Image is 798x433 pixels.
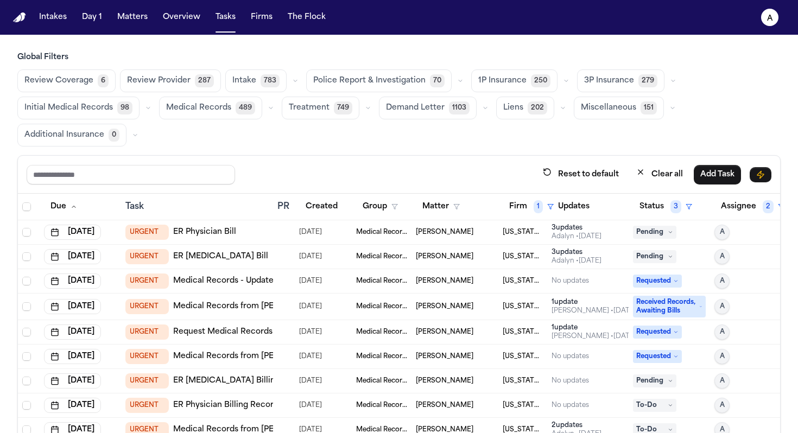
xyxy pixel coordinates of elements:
[125,273,169,289] span: URGENT
[356,197,404,217] button: Group
[552,232,601,241] div: Last updated by Adalyn at 7/16/2025, 4:35:44 PM
[416,328,473,336] span: Cheryl Palmer
[22,352,31,361] span: Select row
[714,249,730,264] button: A
[714,398,730,413] button: A
[714,225,730,240] button: A
[471,69,558,92] button: 1P Insurance250
[531,74,550,87] span: 250
[173,227,236,238] a: ER Physician Bill
[173,400,282,411] a: ER Physician Billing Records
[720,277,725,285] span: A
[125,324,169,340] span: URGENT
[246,8,277,27] button: Firms
[503,252,543,261] span: Michigan Auto Law
[232,75,256,86] span: Intake
[536,164,625,184] button: Reset to default
[173,351,345,362] a: Medical Records from [PERSON_NAME] Oak
[534,200,543,213] span: 1
[630,164,689,184] button: Clear all
[120,69,221,92] button: Review Provider287
[581,103,636,113] span: Miscellaneous
[720,377,725,385] span: A
[356,401,407,410] span: Medical Records
[17,97,140,119] button: Initial Medical Records98
[299,373,322,389] span: 7/21/2025, 9:22:08 AM
[552,277,589,285] div: No updates
[633,350,682,363] span: Requested
[633,197,699,217] button: Status3
[356,377,407,385] span: Medical Records
[670,200,681,213] span: 3
[44,197,84,217] button: Due
[503,377,543,385] span: Michigan Auto Law
[17,52,781,63] h3: Global Filters
[552,257,601,265] div: Last updated by Adalyn at 7/16/2025, 4:34:36 PM
[503,228,543,237] span: Michigan Auto Law
[299,273,322,289] span: 7/10/2025, 7:20:01 AM
[173,251,268,262] a: ER [MEDICAL_DATA] Bill
[173,276,403,286] a: Medical Records - Updated from Corewell Health Dearborn
[584,75,634,86] span: 3P Insurance
[714,373,730,389] button: A
[416,352,473,361] span: Toni Norwood
[552,377,589,385] div: No updates
[528,101,547,114] span: 202
[125,398,169,413] span: URGENT
[356,302,407,311] span: Medical Records
[503,328,543,336] span: Michigan Auto Law
[552,307,636,315] div: Last updated by Michelle Landazabal at 7/17/2025, 6:05:14 AM
[299,299,322,314] span: 6/28/2025, 2:52:10 AM
[356,352,407,361] span: Medical Records
[714,299,730,314] button: A
[22,328,31,336] span: Select row
[641,101,657,114] span: 151
[720,352,725,361] span: A
[633,250,676,263] span: Pending
[503,103,523,113] span: Liens
[503,197,560,217] button: Firm1
[22,401,31,410] span: Select row
[44,349,101,364] button: [DATE]
[283,8,330,27] button: The Flock
[449,101,470,114] span: 1103
[24,103,113,113] span: Initial Medical Records
[44,299,101,314] button: [DATE]
[13,12,26,23] img: Finch Logo
[236,101,255,114] span: 489
[694,165,741,184] button: Add Task
[416,277,473,285] span: Lea Gatson
[22,202,31,211] span: Select all
[503,302,543,311] span: Michigan Auto Law
[633,326,682,339] span: Requested
[356,277,407,285] span: Medical Records
[261,74,280,87] span: 783
[552,401,589,410] div: No updates
[638,74,657,87] span: 279
[356,228,407,237] span: Medical Records
[24,130,104,141] span: Additional Insurance
[714,349,730,364] button: A
[98,74,109,87] span: 6
[109,129,119,142] span: 0
[633,374,676,387] span: Pending
[211,8,240,27] button: Tasks
[552,197,596,217] button: Updates
[714,324,730,340] button: A
[44,324,101,340] button: [DATE]
[44,398,101,413] button: [DATE]
[416,252,473,261] span: Lea Gatson
[416,302,473,311] span: Lea Gatson
[299,398,322,413] span: 7/21/2025, 9:21:48 AM
[552,352,589,361] div: No updates
[113,8,152,27] button: Matters
[633,296,706,317] span: Received Records, Awaiting Bills
[478,75,527,86] span: 1P Insurance
[299,249,322,264] span: 7/10/2025, 4:31:50 AM
[714,273,730,289] button: A
[78,8,106,27] button: Day 1
[750,167,771,182] button: Immediate Task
